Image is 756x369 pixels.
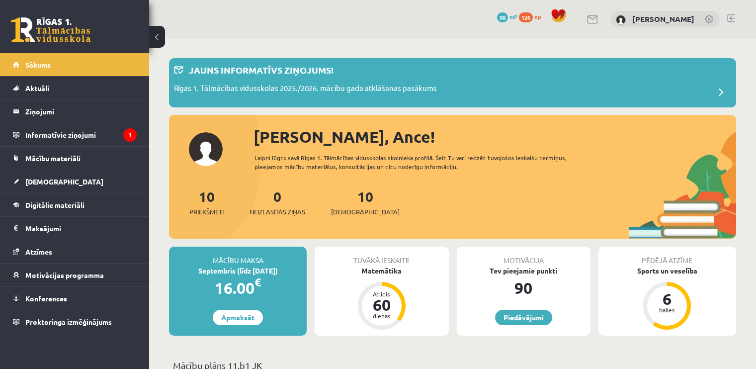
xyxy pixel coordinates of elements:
a: Atzīmes [13,240,137,263]
span: [DEMOGRAPHIC_DATA] [331,207,400,217]
a: [DEMOGRAPHIC_DATA] [13,170,137,193]
div: Atlicis [367,291,397,297]
span: [DEMOGRAPHIC_DATA] [25,177,103,186]
a: Mācību materiāli [13,147,137,170]
span: 126 [519,12,533,22]
div: 60 [367,297,397,313]
div: Motivācija [457,247,590,266]
a: Ziņojumi [13,100,137,123]
span: 90 [497,12,508,22]
span: € [254,275,261,289]
span: Proktoringa izmēģinājums [25,317,112,326]
div: Tev pieejamie punkti [457,266,590,276]
div: 6 [652,291,682,307]
div: Matemātika [315,266,448,276]
span: mP [509,12,517,20]
a: Informatīvie ziņojumi1 [13,123,137,146]
a: Jauns informatīvs ziņojums! Rīgas 1. Tālmācības vidusskolas 2025./2026. mācību gada atklāšanas pa... [174,63,731,102]
div: Mācību maksa [169,247,307,266]
a: 10[DEMOGRAPHIC_DATA] [331,187,400,217]
span: Aktuāli [25,84,49,92]
span: Priekšmeti [189,207,224,217]
a: 0Neizlasītās ziņas [250,187,305,217]
span: Motivācijas programma [25,271,104,279]
a: 90 mP [497,12,517,20]
span: Neizlasītās ziņas [250,207,305,217]
div: Laipni lūgts savā Rīgas 1. Tālmācības vidusskolas skolnieka profilā. Šeit Tu vari redzēt tuvojošo... [254,153,595,171]
span: Konferences [25,294,67,303]
div: dienas [367,313,397,319]
a: Digitālie materiāli [13,193,137,216]
span: Atzīmes [25,247,52,256]
span: xp [534,12,541,20]
div: 90 [457,276,590,300]
a: Motivācijas programma [13,264,137,286]
legend: Informatīvie ziņojumi [25,123,137,146]
div: Sports un veselība [598,266,736,276]
div: 16.00 [169,276,307,300]
i: 1 [123,128,137,142]
a: Konferences [13,287,137,310]
div: [PERSON_NAME], Ance! [253,125,736,149]
a: [PERSON_NAME] [632,14,694,24]
span: Sākums [25,60,51,69]
div: Pēdējā atzīme [598,247,736,266]
div: balles [652,307,682,313]
span: Digitālie materiāli [25,200,84,209]
a: Sports un veselība 6 balles [598,266,736,331]
a: 126 xp [519,12,546,20]
p: Jauns informatīvs ziņojums! [189,63,334,77]
legend: Ziņojumi [25,100,137,123]
a: Piedāvājumi [495,310,552,325]
div: Septembris (līdz [DATE]) [169,266,307,276]
img: Ance Gederte [616,15,626,25]
span: Mācību materiāli [25,154,81,163]
a: Matemātika Atlicis 60 dienas [315,266,448,331]
legend: Maksājumi [25,217,137,240]
p: Rīgas 1. Tālmācības vidusskolas 2025./2026. mācību gada atklāšanas pasākums [174,83,437,96]
a: Sākums [13,53,137,76]
a: Apmaksāt [213,310,263,325]
div: Tuvākā ieskaite [315,247,448,266]
a: 10Priekšmeti [189,187,224,217]
a: Maksājumi [13,217,137,240]
a: Proktoringa izmēģinājums [13,310,137,333]
a: Aktuāli [13,77,137,99]
a: Rīgas 1. Tālmācības vidusskola [11,17,90,42]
